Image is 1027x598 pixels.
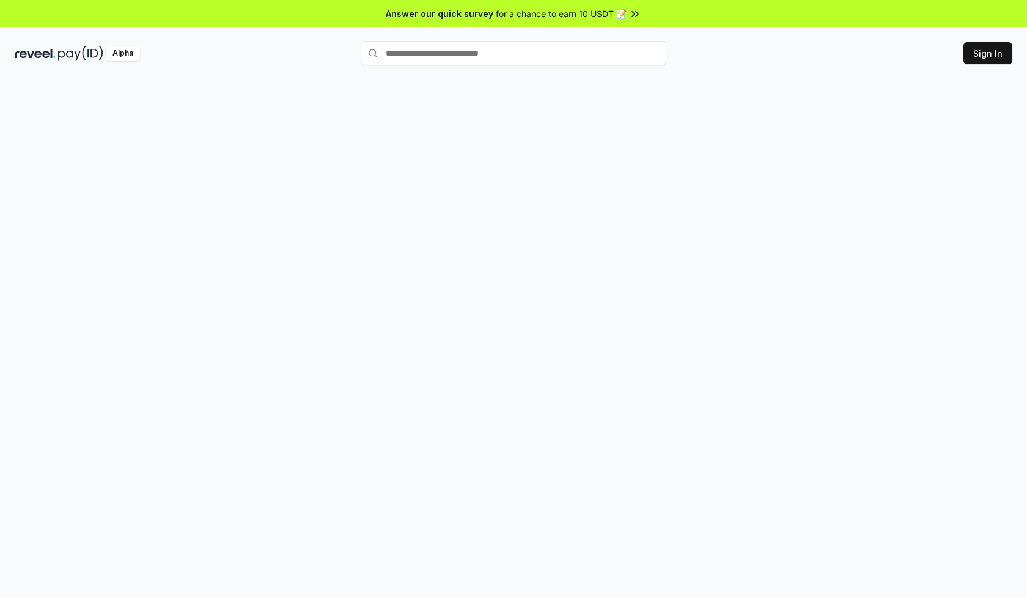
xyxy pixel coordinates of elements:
[106,46,140,61] div: Alpha
[496,7,627,20] span: for a chance to earn 10 USDT 📝
[963,42,1012,64] button: Sign In
[386,7,493,20] span: Answer our quick survey
[15,46,56,61] img: reveel_dark
[58,46,103,61] img: pay_id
